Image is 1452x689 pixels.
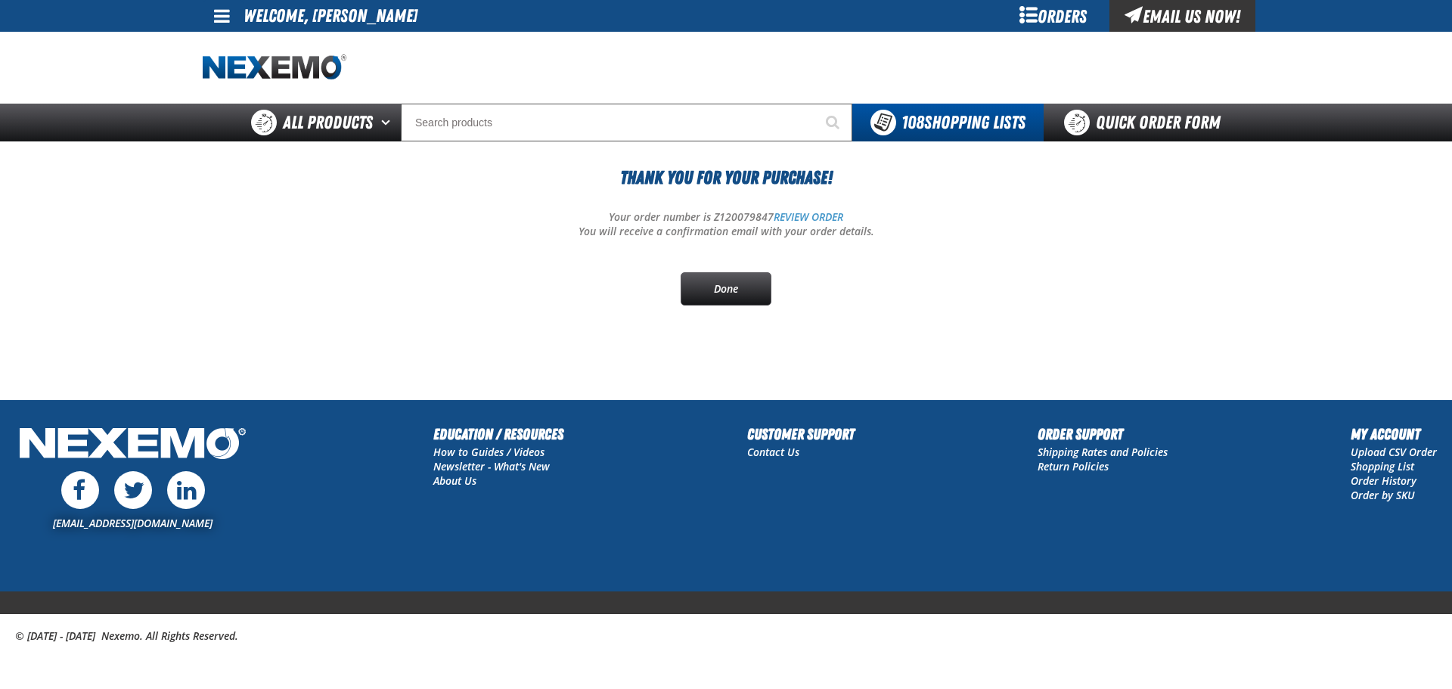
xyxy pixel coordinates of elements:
a: Order History [1351,473,1416,488]
h2: Order Support [1038,423,1168,445]
a: Done [681,272,771,306]
a: About Us [433,473,476,488]
h2: Education / Resources [433,423,563,445]
h2: Customer Support [747,423,855,445]
span: All Products [283,109,373,136]
a: Home [203,54,346,81]
h2: My Account [1351,423,1437,445]
a: REVIEW ORDER [774,209,843,224]
a: [EMAIL_ADDRESS][DOMAIN_NAME] [53,516,213,530]
h1: Thank You For Your Purchase! [203,164,1249,191]
strong: 108 [901,112,924,133]
button: Start Searching [814,104,852,141]
img: Nexemo logo [203,54,346,81]
a: How to Guides / Videos [433,445,544,459]
img: Nexemo Logo [15,423,250,467]
a: Shopping List [1351,459,1414,473]
a: Newsletter - What's New [433,459,550,473]
a: Contact Us [747,445,799,459]
p: You will receive a confirmation email with your order details. [203,225,1249,239]
span: Shopping Lists [901,112,1025,133]
p: Your order number is Z120079847 [203,210,1249,225]
a: Return Policies [1038,459,1109,473]
a: Shipping Rates and Policies [1038,445,1168,459]
a: Quick Order Form [1044,104,1249,141]
a: Order by SKU [1351,488,1415,502]
button: You have 108 Shopping Lists. Open to view details [852,104,1044,141]
a: Upload CSV Order [1351,445,1437,459]
button: Open All Products pages [376,104,401,141]
input: Search [401,104,852,141]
